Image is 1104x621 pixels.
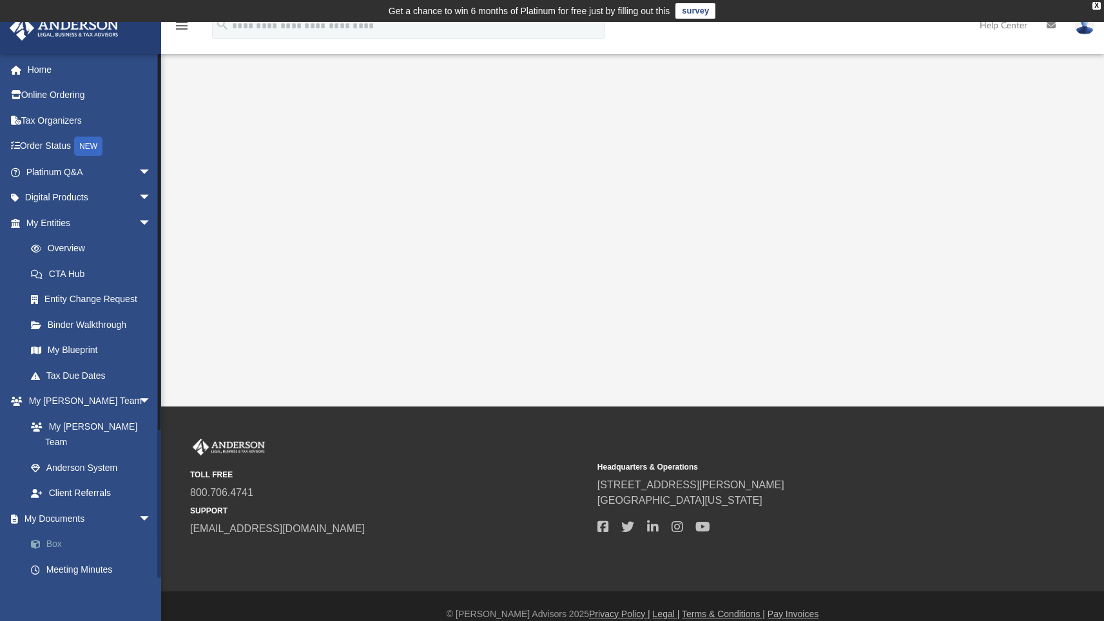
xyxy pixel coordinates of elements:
a: Binder Walkthrough [18,312,171,338]
img: Anderson Advisors Platinum Portal [190,439,267,455]
a: My Documentsarrow_drop_down [9,506,171,531]
a: My [PERSON_NAME] Team [18,414,158,455]
i: search [215,17,229,32]
a: Online Ordering [9,82,171,108]
span: arrow_drop_down [139,185,164,211]
a: [GEOGRAPHIC_DATA][US_STATE] [597,495,762,506]
a: Digital Productsarrow_drop_down [9,185,171,211]
span: arrow_drop_down [139,210,164,236]
a: Home [9,57,171,82]
i: menu [174,18,189,33]
a: Box [18,531,171,557]
span: arrow_drop_down [139,506,164,532]
a: My Blueprint [18,338,164,363]
small: SUPPORT [190,505,588,517]
a: Tax Due Dates [18,363,171,388]
a: [STREET_ADDRESS][PERSON_NAME] [597,479,784,490]
a: menu [174,24,189,33]
a: Order StatusNEW [9,133,171,160]
a: Legal | [653,609,680,619]
a: My [PERSON_NAME] Teamarrow_drop_down [9,388,164,414]
a: Platinum Q&Aarrow_drop_down [9,159,171,185]
a: survey [675,3,715,19]
span: arrow_drop_down [139,388,164,415]
a: Privacy Policy | [589,609,650,619]
img: Anderson Advisors Platinum Portal [6,15,122,41]
a: Overview [18,236,171,262]
a: Pay Invoices [768,609,818,619]
div: © [PERSON_NAME] Advisors 2025 [161,607,1104,621]
div: close [1092,2,1101,10]
a: Anderson System [18,455,164,481]
a: My Entitiesarrow_drop_down [9,210,171,236]
a: [EMAIL_ADDRESS][DOMAIN_NAME] [190,523,365,534]
a: Tax Organizers [9,108,171,133]
a: Terms & Conditions | [682,609,765,619]
a: Client Referrals [18,481,164,506]
a: Meeting Minutes [18,557,171,582]
small: Headquarters & Operations [597,461,996,473]
small: TOLL FREE [190,469,588,481]
div: NEW [74,137,102,156]
span: arrow_drop_down [139,159,164,186]
a: Entity Change Request [18,287,171,312]
a: 800.706.4741 [190,487,253,498]
div: Get a chance to win 6 months of Platinum for free just by filling out this [389,3,670,19]
a: CTA Hub [18,261,171,287]
img: User Pic [1075,16,1094,35]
